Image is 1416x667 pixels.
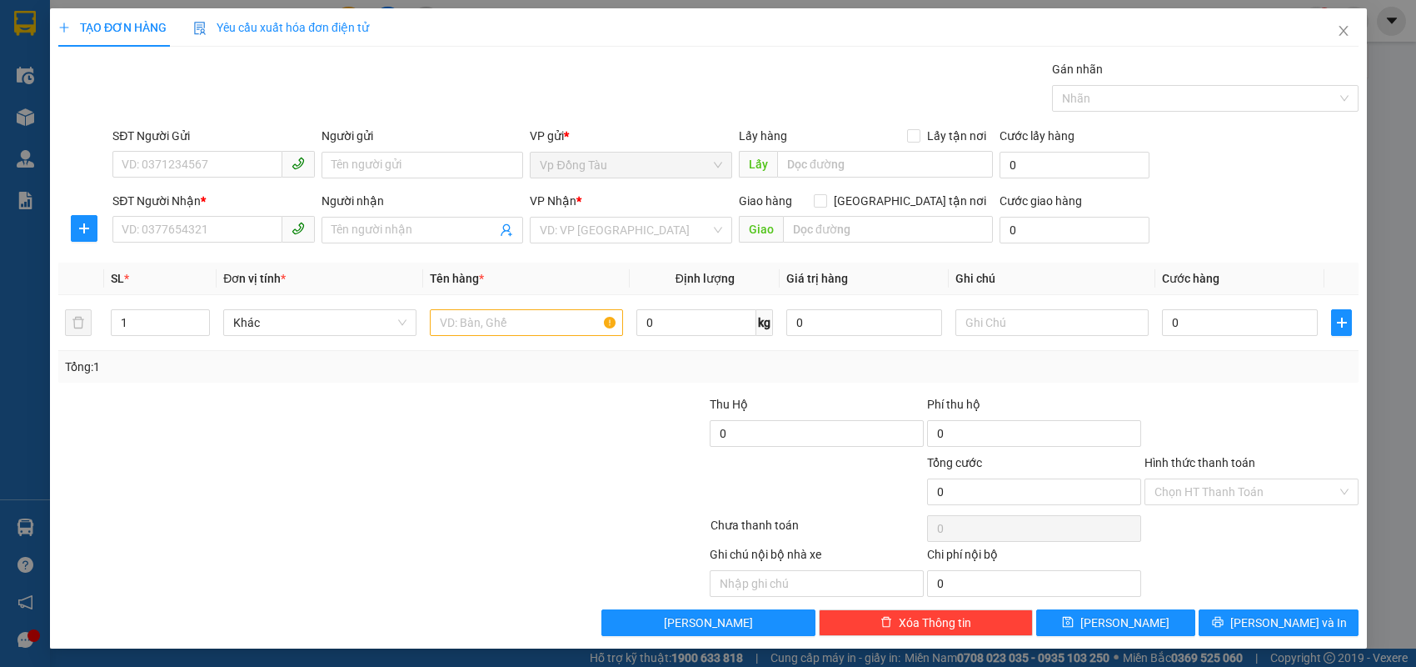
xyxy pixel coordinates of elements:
[70,215,97,242] button: plus
[112,127,315,145] div: SĐT Người Gửi
[708,516,925,545] div: Chưa thanh toán
[540,153,722,178] span: Vp Đồng Tàu
[818,609,1032,636] button: deleteXóa Thông tin
[1144,456,1255,469] label: Hình thức thanh toán
[65,309,92,336] button: delete
[1212,616,1224,629] span: printer
[898,614,970,632] span: Xóa Thông tin
[783,216,993,243] input: Dọc đường
[739,194,792,208] span: Giao hàng
[927,395,1141,420] div: Phí thu hộ
[1230,614,1347,632] span: [PERSON_NAME] và In
[1320,8,1367,55] button: Close
[1331,309,1352,336] button: plus
[530,194,576,208] span: VP Nhận
[65,358,547,376] div: Tổng: 1
[233,310,406,335] span: Khác
[193,22,207,35] img: icon
[710,545,924,570] div: Ghi chú nội bộ nhà xe
[1199,609,1359,636] button: printer[PERSON_NAME] và In
[927,456,982,469] span: Tổng cước
[1000,152,1149,178] input: Cước lấy hàng
[777,151,993,178] input: Dọc đường
[739,216,783,243] span: Giao
[920,127,993,145] span: Lấy tận nơi
[786,272,848,285] span: Giá trị hàng
[739,129,787,143] span: Lấy hàng
[430,272,484,285] span: Tên hàng
[710,570,924,597] input: Nhập ghi chú
[1162,272,1219,285] span: Cước hàng
[291,157,304,170] span: phone
[1000,217,1149,243] input: Cước giao hàng
[1332,316,1351,329] span: plus
[786,309,942,336] input: 0
[664,614,753,632] span: [PERSON_NAME]
[927,545,1141,570] div: Chi phí nội bộ
[71,222,96,235] span: plus
[291,222,304,235] span: phone
[1052,63,1103,76] label: Gán nhãn
[739,151,777,178] span: Lấy
[500,223,513,237] span: user-add
[1035,609,1195,636] button: save[PERSON_NAME]
[710,398,748,411] span: Thu Hộ
[756,309,773,336] span: kg
[1080,614,1169,632] span: [PERSON_NAME]
[430,309,623,336] input: VD: Bàn, Ghế
[1000,129,1074,143] label: Cước lấy hàng
[193,21,369,34] span: Yêu cầu xuất hóa đơn điện tử
[530,127,732,145] div: VP gửi
[955,309,1149,336] input: Ghi Chú
[223,272,286,285] span: Đơn vị tính
[949,263,1155,295] th: Ghi chú
[601,609,815,636] button: [PERSON_NAME]
[321,127,523,145] div: Người gửi
[827,192,993,210] span: [GEOGRAPHIC_DATA] tận nơi
[1000,194,1082,208] label: Cước giao hàng
[58,21,167,34] span: TẠO ĐƠN HÀNG
[321,192,523,210] div: Người nhận
[1062,616,1074,629] span: save
[675,272,734,285] span: Định lượng
[58,22,70,33] span: plus
[110,272,123,285] span: SL
[880,616,891,629] span: delete
[112,192,315,210] div: SĐT Người Nhận
[1337,24,1350,38] span: close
